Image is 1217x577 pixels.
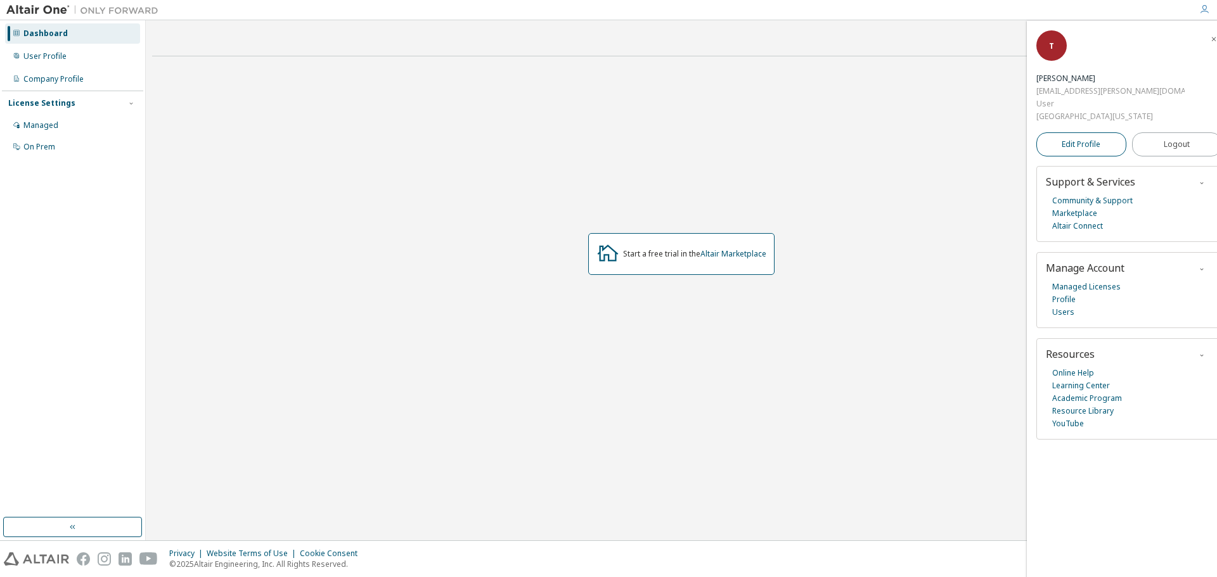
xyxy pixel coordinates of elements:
[8,98,75,108] div: License Settings
[1036,85,1185,98] div: [EMAIL_ADDRESS][PERSON_NAME][DOMAIN_NAME]
[1046,347,1095,361] span: Resources
[1052,281,1121,293] a: Managed Licenses
[169,548,207,559] div: Privacy
[1052,367,1094,379] a: Online Help
[1036,132,1126,156] a: Edit Profile
[1052,417,1084,430] a: YouTube
[23,74,84,84] div: Company Profile
[23,142,55,152] div: On Prem
[1052,392,1122,405] a: Academic Program
[300,548,365,559] div: Cookie Consent
[1052,293,1076,306] a: Profile
[1052,207,1097,220] a: Marketplace
[23,29,68,39] div: Dashboard
[207,548,300,559] div: Website Terms of Use
[119,552,132,566] img: linkedin.svg
[1052,194,1133,207] a: Community & Support
[1036,98,1185,110] div: User
[23,120,58,130] div: Managed
[1164,138,1190,151] span: Logout
[623,249,766,259] div: Start a free trial in the
[23,51,67,61] div: User Profile
[1062,139,1100,149] span: Edit Profile
[1052,306,1074,319] a: Users
[1046,261,1124,275] span: Manage Account
[1036,72,1185,85] div: Tim Sheahan
[1046,175,1135,189] span: Support & Services
[139,552,158,566] img: youtube.svg
[700,248,766,259] a: Altair Marketplace
[6,4,165,16] img: Altair One
[1052,379,1110,392] a: Learning Center
[1049,41,1054,51] span: T
[77,552,90,566] img: facebook.svg
[1052,405,1114,417] a: Resource Library
[169,559,365,569] p: © 2025 Altair Engineering, Inc. All Rights Reserved.
[1036,110,1185,123] div: [GEOGRAPHIC_DATA][US_STATE]
[98,552,111,566] img: instagram.svg
[1052,220,1103,232] a: Altair Connect
[4,552,69,566] img: altair_logo.svg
